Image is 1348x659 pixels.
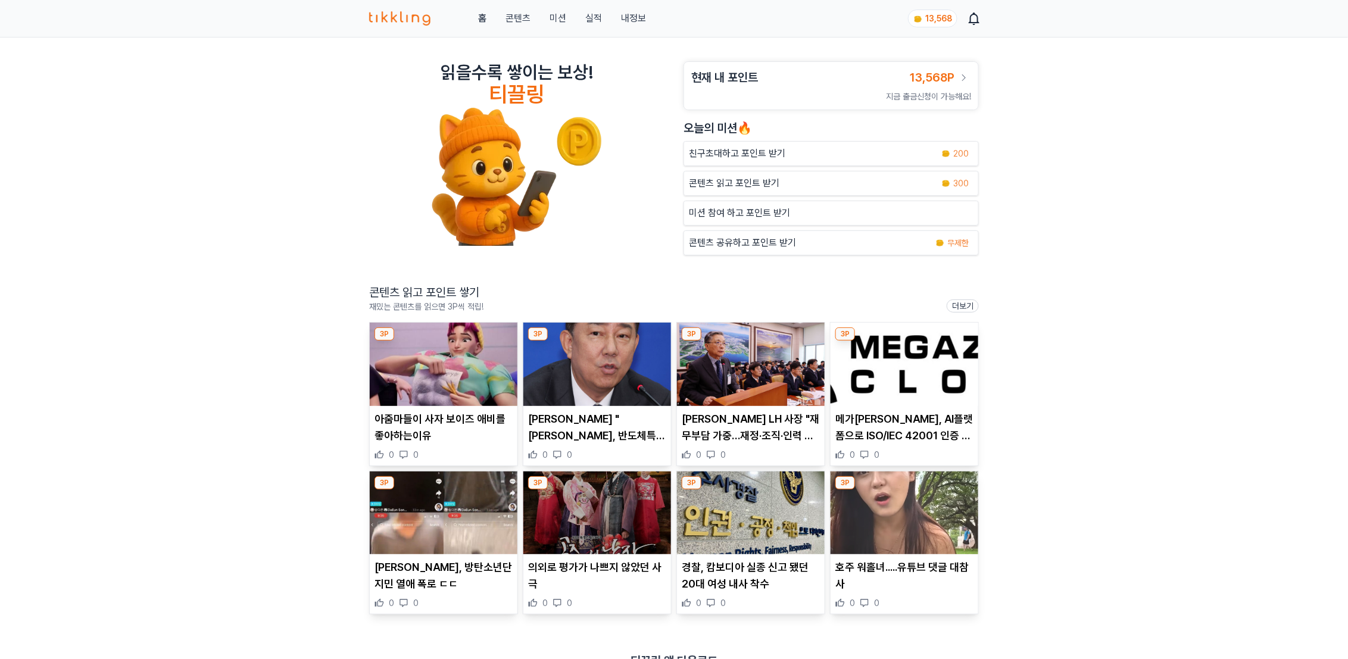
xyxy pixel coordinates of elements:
img: 김병기 "여야, 반도체특별법·은행법·K-스틸법 처리도 협력하길" [523,323,671,406]
a: 홈 [478,11,486,26]
a: 콘텐츠 읽고 포인트 받기 coin 300 [684,171,979,196]
div: 3P [375,327,394,341]
img: coin [913,14,923,24]
button: 미션 참여 하고 포인트 받기 [684,201,979,226]
span: 0 [720,597,726,609]
img: 이한준 LH 사장 "재무부담 가중…재정·조직·인력 지원 절실" [677,323,825,406]
p: [PERSON_NAME] LH 사장 "재무부담 가중…재정·조직·인력 지원 절실" [682,411,820,444]
p: 호주 워홀녀.....유튜브 댓글 대참사 [835,559,973,592]
img: 송다은, 방탄소년단 지민 열애 폭로 ㄷㄷ [370,471,517,555]
div: 3P [375,476,394,489]
p: 콘텐츠 읽고 포인트 받기 [689,176,779,190]
div: 3P 경찰, 캄보디아 실종 신고 됐던 20대 여성 내사 착수 경찰, 캄보디아 실종 신고 됐던 20대 여성 내사 착수 0 0 [676,471,825,615]
p: 친구초대하고 포인트 받기 [689,146,785,161]
span: 200 [953,148,969,160]
div: 3P 아줌마들이 사자 보이즈 애비를 좋아하는이유 아줌마들이 사자 보이즈 애비를 좋아하는이유 0 0 [369,322,518,466]
div: 3P [835,476,855,489]
a: 내정보 [621,11,646,26]
p: 재밌는 콘텐츠를 읽으면 3P씩 적립! [369,301,483,313]
span: 0 [567,597,572,609]
div: 3P 호주 워홀녀.....유튜브 댓글 대참사 호주 워홀녀.....유튜브 댓글 대참사 0 0 [830,471,979,615]
p: 아줌마들이 사자 보이즈 애비를 좋아하는이유 [375,411,513,444]
div: 3P 의외로 평가가 나쁘지 않았던 사극 의외로 평가가 나쁘지 않았던 사극 0 0 [523,471,672,615]
a: 실적 [585,11,602,26]
span: 무제한 [947,237,969,249]
span: 0 [696,597,701,609]
img: tikkling_character [431,107,603,246]
div: 3P 이한준 LH 사장 "재무부담 가중…재정·조직·인력 지원 절실" [PERSON_NAME] LH 사장 "재무부담 가중…재정·조직·인력 지원 절실" 0 0 [676,322,825,466]
img: 경찰, 캄보디아 실종 신고 됐던 20대 여성 내사 착수 [677,471,825,555]
p: 경찰, 캄보디아 실종 신고 됐던 20대 여성 내사 착수 [682,559,820,592]
img: 티끌링 [369,11,430,26]
h2: 콘텐츠 읽고 포인트 쌓기 [369,284,483,301]
img: coin [935,238,945,248]
h3: 현재 내 포인트 [691,69,758,86]
img: coin [941,179,951,188]
h2: 읽을수록 쌓이는 보상! [441,61,593,83]
span: 300 [953,177,969,189]
a: 13,568P [910,69,971,86]
span: 13,568P [910,70,954,85]
p: [PERSON_NAME] "[PERSON_NAME], 반도체특별법·은행법·K-스틸법 처리도 협력하길" [528,411,666,444]
span: 0 [850,449,855,461]
img: 아줌마들이 사자 보이즈 애비를 좋아하는이유 [370,323,517,406]
span: 0 [720,449,726,461]
span: 0 [542,597,548,609]
p: 미션 참여 하고 포인트 받기 [689,206,790,220]
p: 의외로 평가가 나쁘지 않았던 사극 [528,559,666,592]
h2: 오늘의 미션🔥 [684,120,979,136]
span: 0 [874,597,879,609]
a: coin 13,568 [908,10,955,27]
div: 3P 송다은, 방탄소년단 지민 열애 폭로 ㄷㄷ [PERSON_NAME], 방탄소년단 지민 열애 폭로 ㄷㄷ 0 0 [369,471,518,615]
span: 0 [413,597,419,609]
span: 0 [567,449,572,461]
div: 3P [528,327,548,341]
button: 친구초대하고 포인트 받기 coin 200 [684,141,979,166]
span: 0 [850,597,855,609]
span: 0 [542,449,548,461]
h4: 티끌링 [489,83,545,107]
div: 3P [682,476,701,489]
span: 0 [874,449,879,461]
div: 3P [835,327,855,341]
img: 호주 워홀녀.....유튜브 댓글 대참사 [831,471,978,555]
img: 의외로 평가가 나쁘지 않았던 사극 [523,471,671,555]
p: 콘텐츠 공유하고 포인트 받기 [689,236,796,250]
button: 미션 [550,11,566,26]
a: 콘텐츠 [505,11,531,26]
p: [PERSON_NAME], 방탄소년단 지민 열애 폭로 ㄷㄷ [375,559,513,592]
span: 13,568 [925,14,952,23]
div: 3P 메가존클라우드, AI플랫폼으로 ISO/IEC 42001 인증 획득 메가[PERSON_NAME], AI플랫폼으로 ISO/IEC 42001 인증 획득 0 0 [830,322,979,466]
img: 메가존클라우드, AI플랫폼으로 ISO/IEC 42001 인증 획득 [831,323,978,406]
div: 3P [528,476,548,489]
span: 0 [413,449,419,461]
div: 3P [682,327,701,341]
span: 0 [389,597,394,609]
img: coin [941,149,951,158]
a: 콘텐츠 공유하고 포인트 받기 coin 무제한 [684,230,979,255]
span: 지금 출금신청이 가능해요! [886,92,971,101]
p: 메가[PERSON_NAME], AI플랫폼으로 ISO/IEC 42001 인증 획득 [835,411,973,444]
span: 0 [389,449,394,461]
div: 3P 김병기 "여야, 반도체특별법·은행법·K-스틸법 처리도 협력하길" [PERSON_NAME] "[PERSON_NAME], 반도체특별법·은행법·K-스틸법 처리도 협력하길" 0 0 [523,322,672,466]
span: 0 [696,449,701,461]
a: 더보기 [947,299,979,313]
